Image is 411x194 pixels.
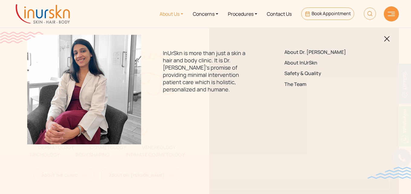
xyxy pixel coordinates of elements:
a: About Dr. [PERSON_NAME] [284,49,369,55]
a: Concerns [188,2,223,25]
img: menuabout [27,35,141,144]
a: Book Appointment [301,8,354,20]
a: The Team [284,81,369,87]
p: InUrSkn is more than just a skin a hair and body clinic. It is Dr. [PERSON_NAME]'s promise of pro... [163,49,248,93]
span: Book Appointment [312,10,351,17]
img: hamLine.svg [388,12,395,16]
a: About Us [155,2,188,25]
a: About InUrSkn [284,60,369,66]
img: inurskn-logo [16,4,70,24]
img: HeaderSearch [364,8,376,20]
a: Contact Us [262,2,296,25]
img: bluewave [367,167,411,179]
img: blackclosed [384,36,390,42]
a: Procedures [223,2,262,25]
a: Safety & Quality [284,71,369,76]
